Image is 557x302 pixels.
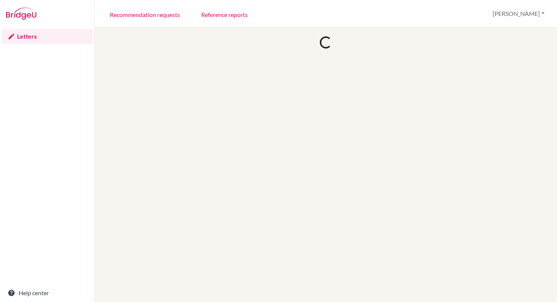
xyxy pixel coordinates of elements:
a: Letters [2,29,93,44]
div: Loading... [318,34,334,50]
button: [PERSON_NAME] [489,6,548,21]
a: Help center [2,285,93,300]
a: Reference reports [195,1,254,27]
a: Recommendation requests [104,1,186,27]
img: Bridge-U [6,8,36,20]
